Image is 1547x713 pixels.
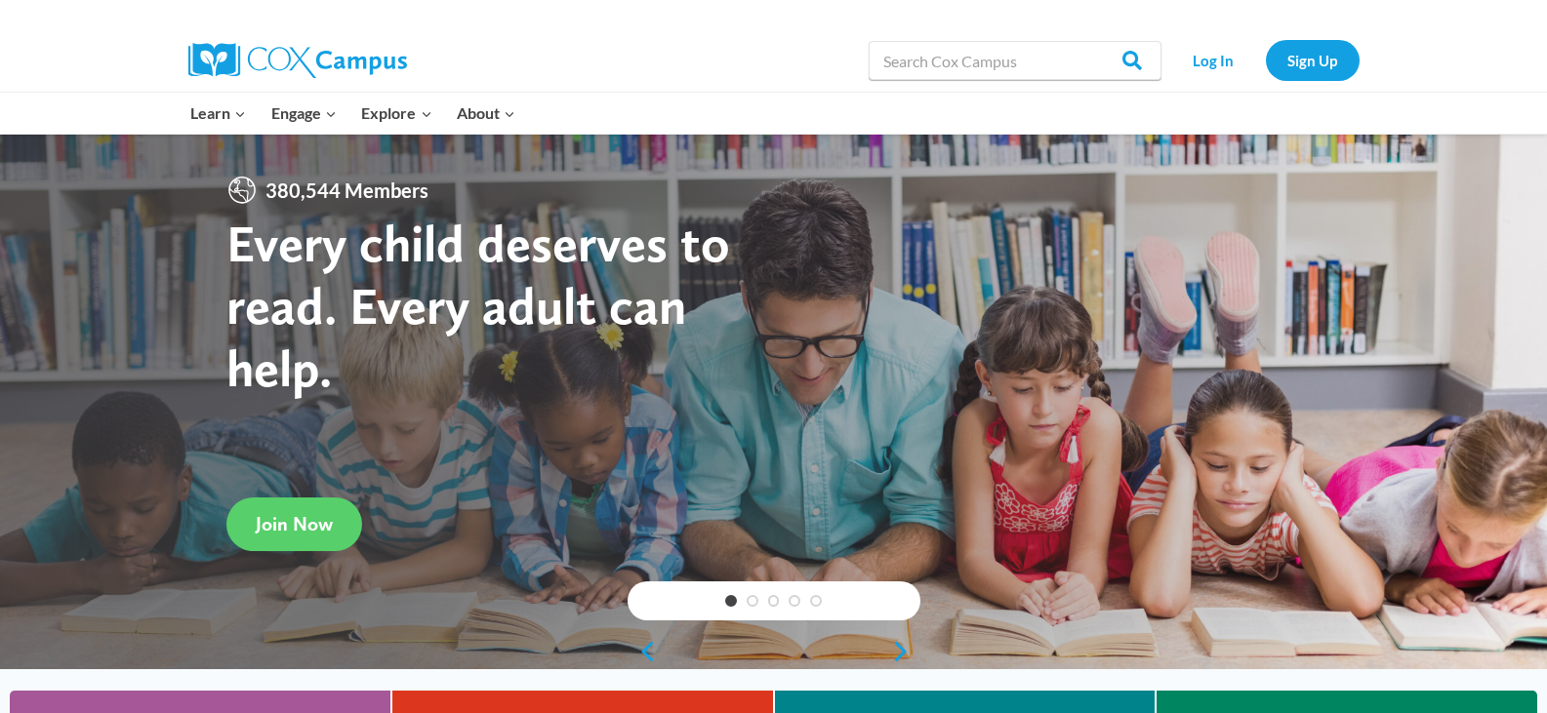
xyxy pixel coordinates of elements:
[190,100,246,126] span: Learn
[789,595,800,607] a: 4
[188,43,407,78] img: Cox Campus
[1171,40,1360,80] nav: Secondary Navigation
[457,100,515,126] span: About
[179,93,528,134] nav: Primary Navigation
[725,595,737,607] a: 1
[747,595,758,607] a: 2
[891,640,920,663] a: next
[226,497,362,551] a: Join Now
[271,100,337,126] span: Engage
[258,175,436,206] span: 380,544 Members
[768,595,780,607] a: 3
[869,41,1161,80] input: Search Cox Campus
[256,512,333,535] span: Join Now
[628,640,657,663] a: previous
[226,212,730,398] strong: Every child deserves to read. Every adult can help.
[810,595,822,607] a: 5
[1266,40,1360,80] a: Sign Up
[1171,40,1256,80] a: Log In
[361,100,431,126] span: Explore
[628,632,920,671] div: content slider buttons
